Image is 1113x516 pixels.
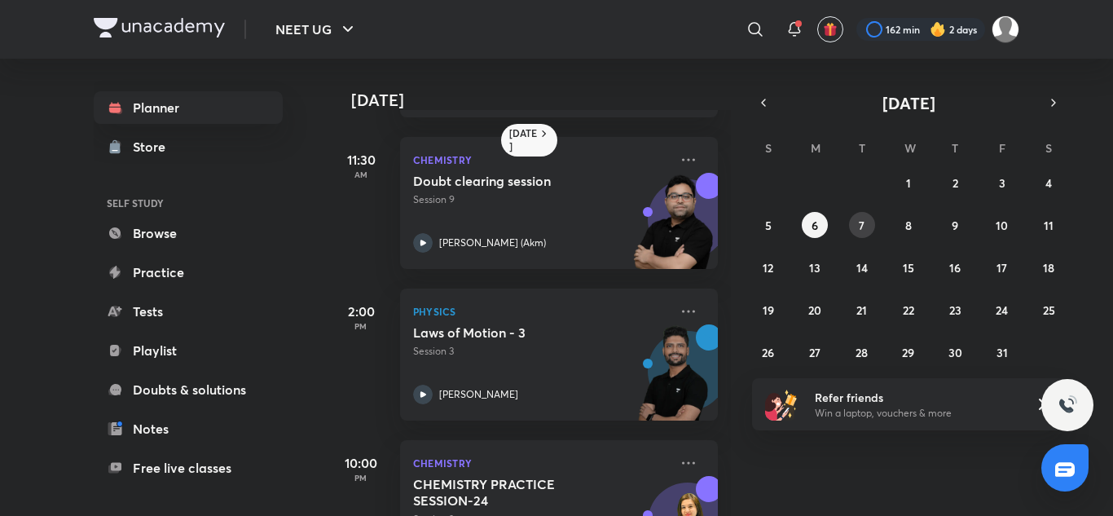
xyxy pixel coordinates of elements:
a: Browse [94,217,283,249]
button: October 17, 2025 [989,254,1015,280]
button: October 16, 2025 [942,254,968,280]
button: October 18, 2025 [1036,254,1062,280]
button: October 28, 2025 [849,339,875,365]
abbr: October 28, 2025 [856,345,868,360]
abbr: October 21, 2025 [856,302,867,318]
span: [DATE] [882,92,935,114]
h6: [DATE] [509,127,538,153]
abbr: October 14, 2025 [856,260,868,276]
img: ttu [1058,395,1077,415]
a: Notes [94,412,283,445]
abbr: Wednesday [904,140,916,156]
abbr: October 11, 2025 [1044,218,1054,233]
p: [PERSON_NAME] (Akm) [439,236,546,250]
button: October 22, 2025 [895,297,922,323]
a: Doubts & solutions [94,373,283,406]
p: Session 3 [413,344,669,359]
abbr: October 2, 2025 [952,175,958,191]
img: avatar [823,22,838,37]
p: AM [328,170,394,179]
button: October 6, 2025 [802,212,828,238]
h6: Refer friends [815,389,1015,406]
abbr: October 1, 2025 [906,175,911,191]
p: PM [328,473,394,483]
abbr: October 9, 2025 [952,218,958,233]
abbr: Thursday [952,140,958,156]
p: Chemistry [413,453,669,473]
button: October 30, 2025 [942,339,968,365]
abbr: October 31, 2025 [996,345,1008,360]
a: Company Logo [94,18,225,42]
img: streak [930,21,946,37]
a: Free live classes [94,452,283,484]
button: October 23, 2025 [942,297,968,323]
h5: 11:30 [328,150,394,170]
button: October 21, 2025 [849,297,875,323]
p: Win a laptop, vouchers & more [815,406,1015,421]
abbr: October 12, 2025 [763,260,773,276]
button: October 31, 2025 [989,339,1015,365]
button: October 11, 2025 [1036,212,1062,238]
abbr: October 17, 2025 [996,260,1007,276]
abbr: October 18, 2025 [1043,260,1054,276]
img: Company Logo [94,18,225,37]
abbr: October 30, 2025 [948,345,962,360]
abbr: October 26, 2025 [762,345,774,360]
a: Planner [94,91,283,124]
abbr: October 23, 2025 [949,302,961,318]
h5: Laws of Motion - 3 [413,324,616,341]
h4: [DATE] [351,90,734,110]
button: October 19, 2025 [755,297,781,323]
h5: CHEMISTRY PRACTICE SESSION-24 [413,476,616,509]
p: Session 9 [413,192,669,207]
button: October 25, 2025 [1036,297,1062,323]
abbr: October 19, 2025 [763,302,774,318]
button: October 7, 2025 [849,212,875,238]
abbr: Tuesday [859,140,865,156]
p: Physics [413,302,669,321]
abbr: Sunday [765,140,772,156]
abbr: October 8, 2025 [905,218,912,233]
button: October 8, 2025 [895,212,922,238]
abbr: October 15, 2025 [903,260,914,276]
p: [PERSON_NAME] [439,387,518,402]
abbr: October 24, 2025 [996,302,1008,318]
abbr: October 3, 2025 [999,175,1005,191]
abbr: Monday [811,140,820,156]
p: Chemistry [413,150,669,170]
abbr: October 6, 2025 [812,218,818,233]
button: October 12, 2025 [755,254,781,280]
img: referral [765,388,798,421]
h5: 10:00 [328,453,394,473]
button: NEET UG [266,13,367,46]
a: Tests [94,295,283,328]
abbr: October 22, 2025 [903,302,914,318]
button: October 1, 2025 [895,170,922,196]
button: October 5, 2025 [755,212,781,238]
abbr: Friday [999,140,1005,156]
img: Mahi Singh [992,15,1019,43]
abbr: October 10, 2025 [996,218,1008,233]
abbr: October 20, 2025 [808,302,821,318]
abbr: October 29, 2025 [902,345,914,360]
img: unacademy [628,173,718,285]
a: Store [94,130,283,163]
abbr: Saturday [1045,140,1052,156]
button: October 9, 2025 [942,212,968,238]
h5: Doubt clearing session [413,173,616,189]
button: [DATE] [775,91,1042,114]
button: October 3, 2025 [989,170,1015,196]
abbr: October 27, 2025 [809,345,820,360]
abbr: October 5, 2025 [765,218,772,233]
button: avatar [817,16,843,42]
h6: SELF STUDY [94,189,283,217]
abbr: October 16, 2025 [949,260,961,276]
button: October 27, 2025 [802,339,828,365]
a: Playlist [94,334,283,367]
button: October 24, 2025 [989,297,1015,323]
button: October 13, 2025 [802,254,828,280]
button: October 20, 2025 [802,297,828,323]
button: October 10, 2025 [989,212,1015,238]
abbr: October 13, 2025 [809,260,820,276]
abbr: October 4, 2025 [1045,175,1052,191]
